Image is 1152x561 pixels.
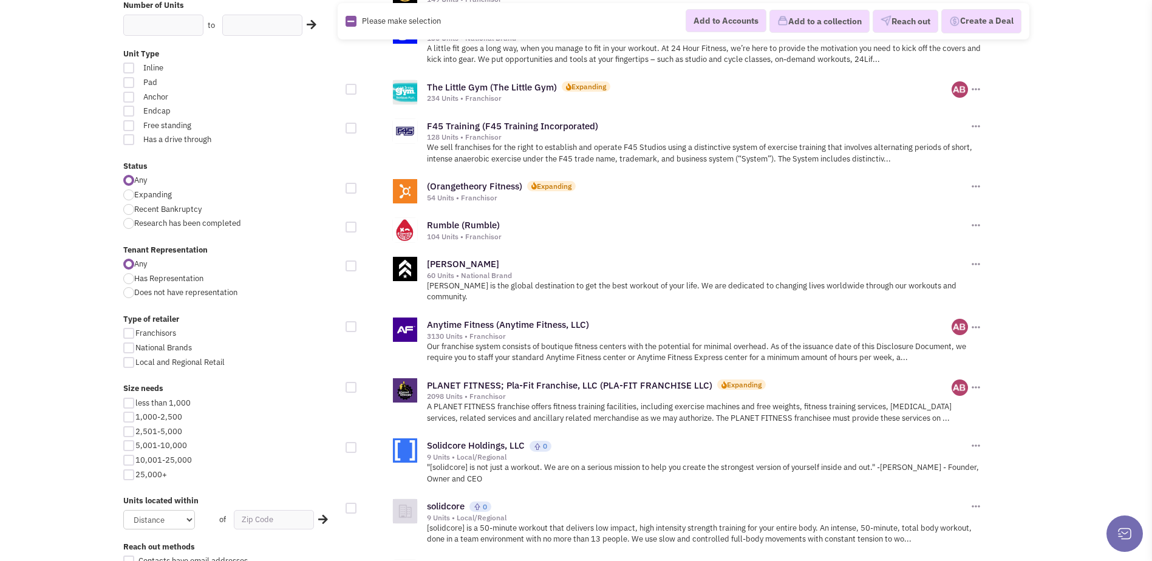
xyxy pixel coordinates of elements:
p: [PERSON_NAME] is the global destination to get the best workout of your life. We are dedicated to... [427,280,983,303]
span: of [219,514,226,525]
a: The Little Gym (The Little Gym) [427,81,557,93]
div: 60 Units • National Brand [427,271,969,280]
div: Expanding [537,181,571,191]
span: Local and Regional Retail [135,357,225,367]
span: 0 [543,441,547,450]
a: Rumble (Rumble) [427,219,500,231]
span: 2,501-5,000 [135,426,182,437]
span: 5,001-10,000 [135,440,187,450]
button: Add to a collection [769,10,870,33]
label: Status [123,161,338,172]
div: 9 Units • Local/Regional [427,513,969,523]
span: Does not have representation [134,287,237,297]
span: 1,000-2,500 [135,412,182,422]
label: Reach out methods [123,542,338,553]
p: A PLANET FITNESS franchise offers fitness training facilities, including exercise machines and fr... [427,401,983,424]
img: Rectangle.png [346,16,356,27]
span: 0 [483,502,487,511]
span: less than 1,000 [135,398,191,408]
a: F45 Training (F45 Training Incorporated) [427,120,598,132]
p: A little fit goes a long way, when you manage to fit in your workout. At 24 Hour Fitness, we’re h... [427,43,983,66]
img: Deal-Dollar.png [949,15,960,28]
span: 10,001-25,000 [135,455,192,465]
label: Size needs [123,383,338,395]
span: Has Representation [134,273,203,284]
span: Recent Bankruptcy [134,204,202,214]
a: solidcore [427,500,465,512]
p: [solidcore] is a 50-minute workout that delivers low impact, high intensity strength training for... [427,523,983,545]
div: 2098 Units • Franchisor [427,392,952,401]
img: iMkZg-XKaEGkwuPY-rrUfg.png [952,319,968,335]
button: Create a Deal [941,9,1021,33]
label: Units located within [123,495,338,507]
p: We sell franchises for the right to establish and operate F45 Studios using a distinctive system ... [427,142,983,165]
img: locallyfamous-upvote.png [534,443,541,450]
p: Our franchise system consists of boutique fitness centers with the potential for minimal overhead... [427,341,983,364]
span: Free standing [135,120,270,132]
a: (Orangetheory Fitness) [427,180,522,192]
a: Solidcore Holdings, LLC [427,440,525,451]
label: Type of retailer [123,314,338,325]
div: 128 Units • Franchisor [427,132,969,142]
span: Franchisors [135,328,176,338]
div: 234 Units • Franchisor [427,93,952,103]
label: Tenant Representation [123,245,338,256]
label: to [208,20,215,32]
span: Any [134,175,147,185]
p: "​[solidcore] is not just a workout. We are on a serious mission to help you create the strongest... [427,462,983,484]
span: National Brands [135,342,192,353]
img: locallyfamous-upvote.png [474,503,481,511]
span: Any [134,259,147,269]
a: Anytime Fitness (Anytime Fitness, LLC) [427,319,589,330]
div: 54 Units • Franchisor [427,193,969,203]
img: iMkZg-XKaEGkwuPY-rrUfg.png [952,81,968,98]
span: 25,000+ [135,469,167,480]
span: Anchor [135,92,270,103]
span: Has a drive through [135,134,270,146]
div: 9 Units • Local/Regional [427,452,969,462]
div: Search Nearby [299,17,318,33]
button: Add to Accounts [686,9,766,32]
div: 3130 Units • Franchisor [427,331,952,341]
span: Please make selection [362,15,441,25]
span: Inline [135,63,270,74]
div: Search Nearby [310,512,330,528]
a: PLANET FITNESS; Pla-Fit Franchise, LLC (PLA-FIT FRANCHISE LLC) [427,379,712,391]
span: Research has been completed [134,218,241,228]
div: Expanding [727,379,762,390]
span: Endcap [135,106,270,117]
div: Expanding [571,81,606,92]
button: Reach out [873,10,938,33]
img: icon-collection-lavender.png [777,15,788,26]
img: iMkZg-XKaEGkwuPY-rrUfg.png [952,379,968,396]
label: Unit Type [123,49,338,60]
input: Zip Code [234,510,314,529]
span: Expanding [134,189,172,200]
a: [PERSON_NAME] [427,258,499,270]
img: VectorPaper_Plane.png [881,15,891,26]
span: Pad [135,77,270,89]
div: 104 Units • Franchisor [427,232,969,242]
